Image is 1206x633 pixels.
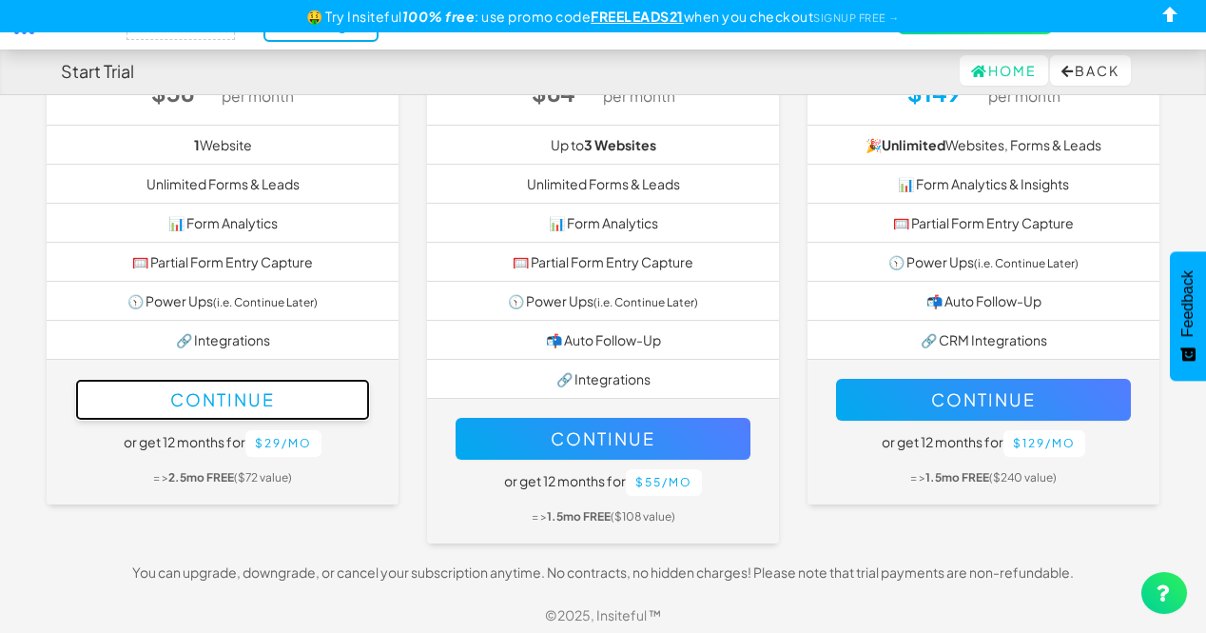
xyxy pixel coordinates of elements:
button: Continue [75,379,370,421]
span: Feedback [1179,270,1196,337]
li: 🎉 Websites, Forms & Leads [807,125,1159,165]
h5: or get 12 months for [836,430,1131,457]
button: $129/mo [1003,430,1085,457]
button: $55/mo [626,469,702,496]
li: 🥅 Partial Form Entry Capture [807,203,1159,243]
small: = > ($72 value) [153,470,292,485]
li: Website [47,125,399,165]
small: = > ($240 value) [910,470,1057,485]
li: Unlimited Forms & Leads [47,164,399,204]
li: 🕥 Power Ups [807,242,1159,282]
li: Up to [427,125,779,165]
li: 🥅 Partial Form Entry Capture [427,242,779,282]
button: $29/mo [245,430,321,457]
u: FREELEADS21 [591,8,684,25]
li: 🕥 Power Ups [47,281,399,321]
li: 📊 Form Analytics [427,203,779,243]
p: You can upgrade, downgrade, or cancel your subscription anytime. No contracts, no hidden charges!... [32,563,1174,582]
button: Continue [456,418,750,460]
b: 100% free [402,8,476,25]
b: 1.5mo FREE [925,470,989,485]
li: 📊 Form Analytics & Insights [807,164,1159,204]
h5: or get 12 months for [456,469,750,496]
b: 2.5mo FREE [168,470,234,485]
button: Continue [836,379,1131,421]
a: Home [960,55,1048,86]
h4: Start Trial [61,62,134,81]
small: (i.e. Continue Later) [213,295,318,309]
button: Back [1050,55,1131,86]
b: 1 [194,136,200,153]
strong: Unlimited [882,136,945,153]
li: 🥅 Partial Form Entry Capture [47,242,399,282]
small: (i.e. Continue Later) [593,295,698,309]
li: 📬 Auto Follow-Up [427,320,779,360]
a: SIGNUP FREE → [813,11,900,24]
li: 🔗 Integrations [427,359,779,399]
li: Unlimited Forms & Leads [427,164,779,204]
small: per month [988,87,1060,105]
b: 3 Websites [584,136,656,153]
h5: or get 12 months for [75,430,370,457]
b: 1.5mo FREE [547,509,611,524]
li: 🔗 CRM Integrations [807,320,1159,360]
small: per month [603,87,675,105]
small: per month [222,87,294,105]
small: (i.e. Continue Later) [974,256,1079,270]
li: 📬 Auto Follow-Up [807,281,1159,321]
li: 📊 Form Analytics [47,203,399,243]
button: Feedback - Show survey [1170,251,1206,381]
small: = > ($108 value) [532,509,675,524]
li: 🕥 Power Ups [427,281,779,321]
li: 🔗 Integrations [47,320,399,360]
